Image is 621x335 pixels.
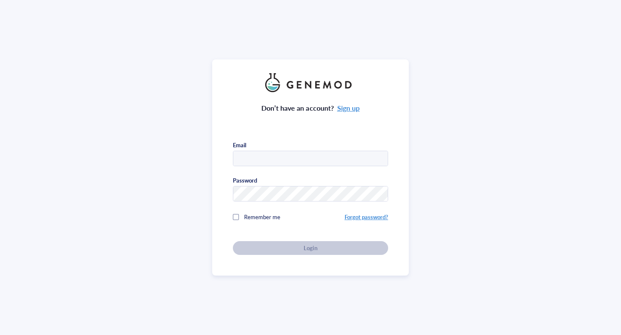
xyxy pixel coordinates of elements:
div: Don’t have an account? [261,102,360,114]
span: Remember me [244,213,280,221]
div: Email [233,141,246,149]
a: Sign up [337,103,360,113]
div: Password [233,177,257,184]
img: genemod_logo_light-BcqUzbGq.png [265,73,356,92]
a: Forgot password? [345,213,388,221]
